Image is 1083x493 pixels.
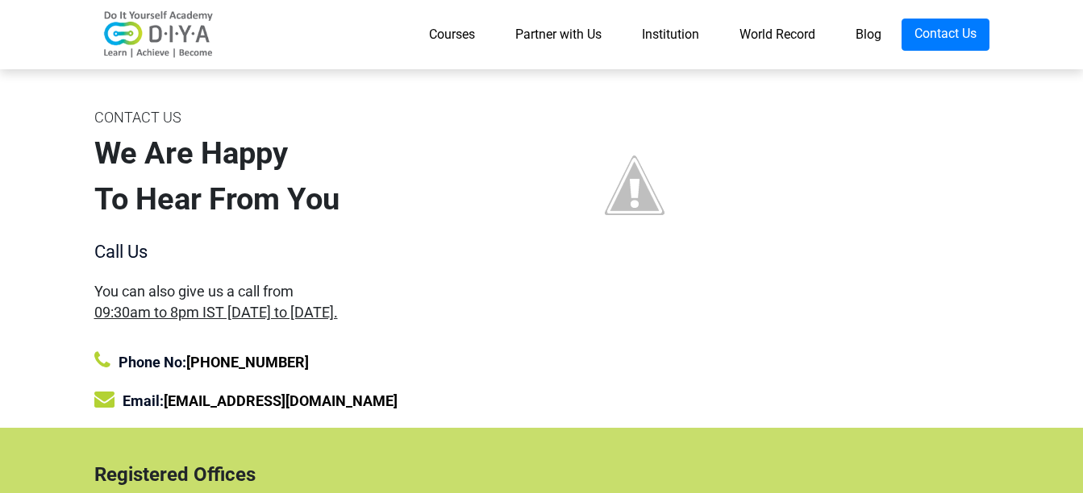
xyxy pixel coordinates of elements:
[554,105,715,266] img: contact%2Bus%2Bimage.jpg
[94,130,530,222] div: We Are Happy To Hear From You
[82,460,1002,489] div: Registered Offices
[94,389,530,412] div: Email:
[94,281,530,321] div: You can also give us a call from
[902,19,989,51] a: Contact Us
[94,304,338,321] span: 09:30am to 8pm IST [DATE] to [DATE].
[719,19,835,51] a: World Record
[94,10,223,59] img: logo-v2.png
[186,354,309,371] a: [PHONE_NUMBER]
[409,19,495,51] a: Courses
[94,238,530,265] div: Call Us
[835,19,902,51] a: Blog
[94,105,530,130] div: CONTACT US
[164,392,398,409] a: [EMAIL_ADDRESS][DOMAIN_NAME]
[94,350,530,373] div: Phone No:
[495,19,622,51] a: Partner with Us
[622,19,719,51] a: Institution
